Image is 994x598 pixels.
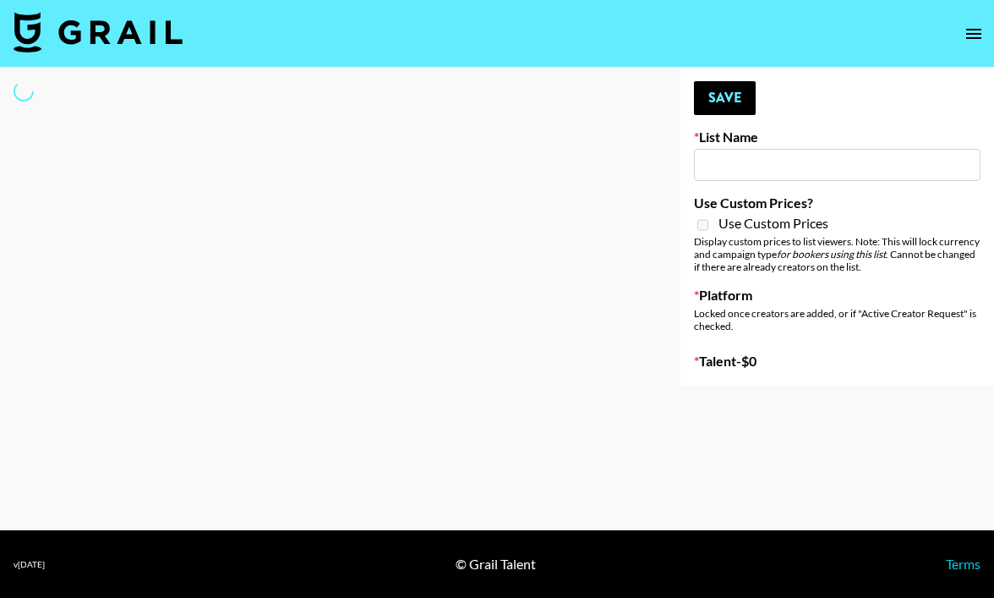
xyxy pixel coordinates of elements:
div: © Grail Talent [456,556,536,573]
label: List Name [694,129,980,145]
img: Grail Talent [14,12,183,52]
em: for bookers using this list [777,248,886,261]
label: Platform [694,287,980,304]
label: Talent - $ 0 [694,353,980,370]
a: Terms [946,556,980,572]
button: Save [694,81,756,115]
div: Display custom prices to list viewers. Note: This will lock currency and campaign type . Cannot b... [694,235,980,273]
div: Locked once creators are added, or if "Active Creator Request" is checked. [694,307,980,332]
button: open drawer [957,17,991,51]
label: Use Custom Prices? [694,195,980,211]
div: v [DATE] [14,559,45,570]
span: Use Custom Prices [718,215,828,232]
